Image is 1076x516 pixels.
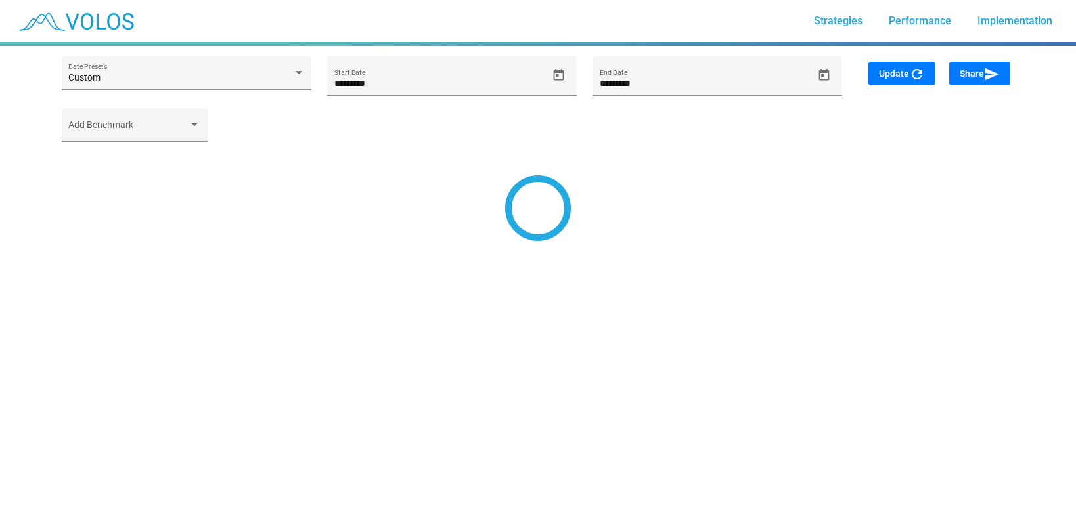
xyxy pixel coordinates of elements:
button: Open calendar [547,64,570,87]
mat-icon: send [984,66,1000,82]
a: Performance [878,9,962,33]
button: Update [868,62,935,85]
a: Implementation [967,9,1063,33]
span: Share [960,68,1000,79]
button: Open calendar [813,64,836,87]
button: Share [949,62,1010,85]
span: Strategies [814,14,863,27]
img: blue_transparent.png [11,5,141,37]
span: Implementation [977,14,1052,27]
span: Performance [889,14,951,27]
mat-icon: refresh [909,66,925,82]
span: Custom [68,72,101,83]
a: Strategies [803,9,873,33]
span: Update [879,68,925,79]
